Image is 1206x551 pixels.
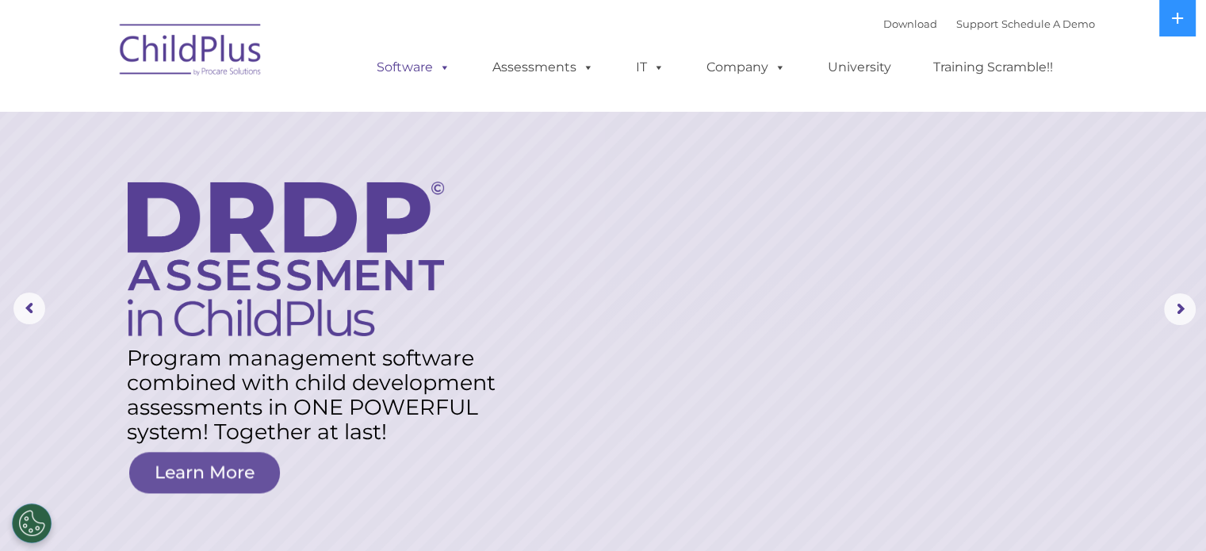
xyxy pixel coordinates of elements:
[691,52,802,83] a: Company
[917,52,1069,83] a: Training Scramble!!
[883,17,937,30] a: Download
[220,170,288,182] span: Phone number
[883,17,1095,30] font: |
[128,182,444,336] img: DRDP Assessment in ChildPlus
[956,17,998,30] a: Support
[1001,17,1095,30] a: Schedule A Demo
[812,52,907,83] a: University
[620,52,680,83] a: IT
[361,52,466,83] a: Software
[127,346,513,444] rs-layer: Program management software combined with child development assessments in ONE POWERFUL system! T...
[12,503,52,543] button: Cookies Settings
[112,13,270,92] img: ChildPlus by Procare Solutions
[129,452,280,493] a: Learn More
[220,105,269,117] span: Last name
[477,52,610,83] a: Assessments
